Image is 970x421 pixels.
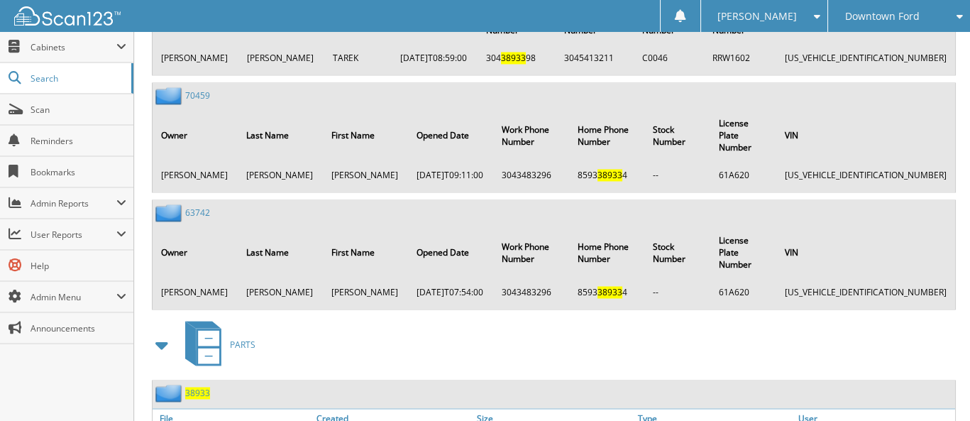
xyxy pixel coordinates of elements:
[31,291,116,303] span: Admin Menu
[571,226,644,279] th: Home Phone Number
[646,163,710,187] td: --
[495,226,568,279] th: Work Phone Number
[495,163,568,187] td: 3043483296
[154,163,238,187] td: [PERSON_NAME]
[239,163,323,187] td: [PERSON_NAME]
[712,109,776,162] th: License Plate Number
[31,322,126,334] span: Announcements
[154,280,238,304] td: [PERSON_NAME]
[154,226,238,279] th: Owner
[31,166,126,178] span: Bookmarks
[717,12,797,21] span: [PERSON_NAME]
[177,317,255,373] a: PARTS
[571,280,644,304] td: 8593 4
[393,46,478,70] td: [DATE]T08:59:00
[31,260,126,272] span: Help
[778,280,954,304] td: [US_VEHICLE_IDENTIFICATION_NUMBER]
[155,384,185,402] img: folder2.png
[495,109,568,162] th: Work Phone Number
[14,6,121,26] img: scan123-logo-white.svg
[31,229,116,241] span: User Reports
[479,46,556,70] td: 304 98
[185,89,210,102] a: 70459
[712,280,776,304] td: 61A620
[155,204,185,222] img: folder2.png
[239,109,323,162] th: Last Name
[635,46,704,70] td: C0046
[571,109,644,162] th: Home Phone Number
[409,280,493,304] td: [DATE]T07:54:00
[239,226,323,279] th: Last Name
[31,72,124,84] span: Search
[646,226,710,279] th: Stock Number
[409,163,493,187] td: [DATE]T09:11:00
[31,104,126,116] span: Scan
[155,87,185,104] img: folder2.png
[31,41,116,53] span: Cabinets
[712,226,776,279] th: License Plate Number
[778,226,954,279] th: VIN
[239,280,323,304] td: [PERSON_NAME]
[324,109,408,162] th: First Name
[778,46,954,70] td: [US_VEHICLE_IDENTIFICATION_NUMBER]
[597,286,622,298] span: 38933
[324,163,408,187] td: [PERSON_NAME]
[557,46,634,70] td: 3045413211
[324,280,408,304] td: [PERSON_NAME]
[31,197,116,209] span: Admin Reports
[409,226,493,279] th: Opened Date
[705,46,776,70] td: RRW1602
[409,109,493,162] th: Opened Date
[495,280,568,304] td: 3043483296
[240,46,324,70] td: [PERSON_NAME]
[501,52,526,64] span: 38933
[185,387,210,399] a: 38933
[324,226,408,279] th: First Name
[899,353,970,421] iframe: Chat Widget
[326,46,391,70] td: TAREK
[712,163,776,187] td: 61A620
[845,12,920,21] span: Downtown Ford
[154,109,238,162] th: Owner
[571,163,644,187] td: 8593 4
[154,46,238,70] td: [PERSON_NAME]
[31,135,126,147] span: Reminders
[597,169,622,181] span: 38933
[646,280,710,304] td: --
[230,339,255,351] span: PARTS
[778,163,954,187] td: [US_VEHICLE_IDENTIFICATION_NUMBER]
[185,207,210,219] a: 63742
[778,109,954,162] th: VIN
[646,109,710,162] th: Stock Number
